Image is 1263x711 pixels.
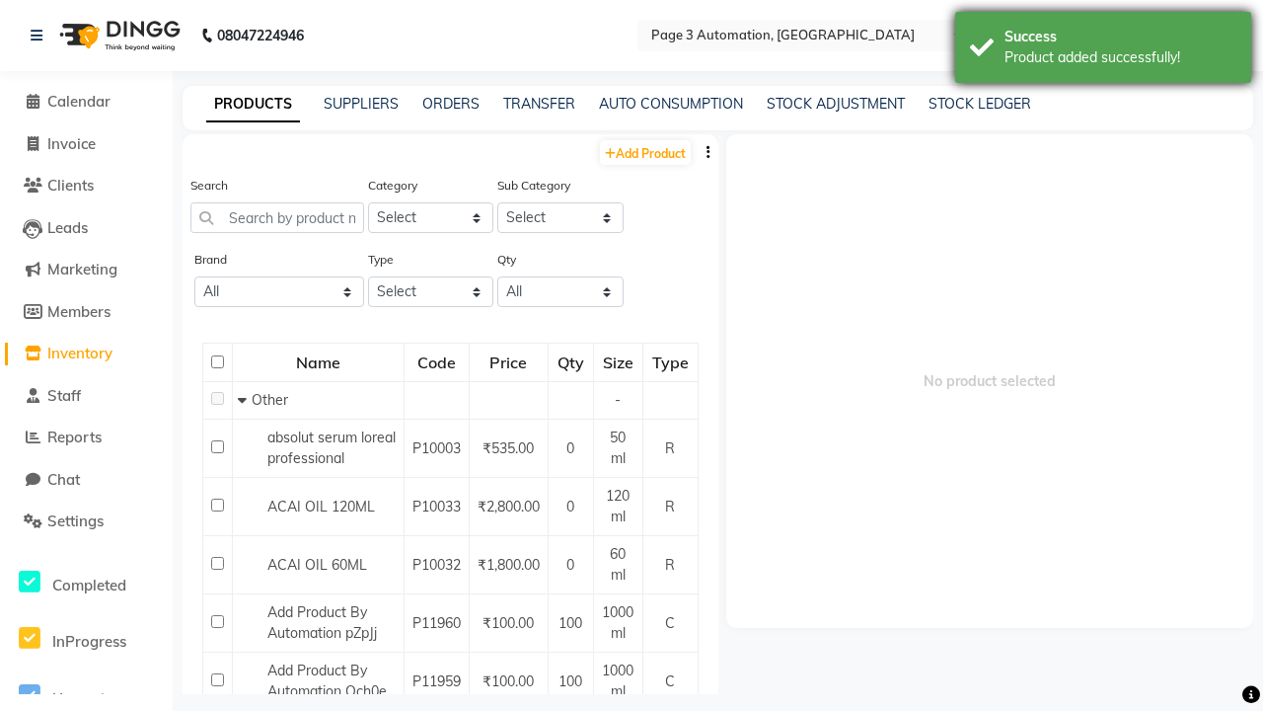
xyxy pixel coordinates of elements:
span: Staff [47,386,81,405]
span: Reports [47,428,102,446]
div: Success [1004,27,1236,47]
span: 120 ml [606,487,630,525]
span: P11959 [412,672,461,690]
a: Add Product [600,140,691,165]
span: P10033 [412,498,461,515]
div: Type [644,345,697,380]
label: Sub Category [497,177,570,195]
a: Settings [5,511,168,533]
a: Chat [5,469,168,492]
a: AUTO CONSUMPTION [599,95,743,113]
a: SUPPLIERS [324,95,399,113]
div: Product added successfully! [1004,47,1236,68]
a: Clients [5,175,168,197]
div: Size [595,345,641,380]
span: 60 ml [610,545,626,584]
span: R [665,556,675,574]
span: ₹100.00 [483,672,534,690]
span: - [615,391,621,409]
label: Category [368,177,417,195]
span: ₹2,800.00 [478,498,540,515]
span: InProgress [52,632,126,651]
a: ORDERS [422,95,480,113]
span: ₹1,800.00 [478,556,540,574]
span: 0 [566,439,574,457]
span: ₹100.00 [483,614,534,632]
span: ACAI OIL 120ML [267,498,375,515]
a: Marketing [5,259,168,281]
span: Clients [47,176,94,195]
a: TRANSFER [503,95,575,113]
span: 50 ml [610,429,626,467]
span: P10032 [412,556,461,574]
label: Search [190,177,228,195]
input: Search by product name or code [190,202,364,233]
a: Inventory [5,343,168,365]
span: R [665,439,675,457]
a: Invoice [5,133,168,156]
div: Price [471,345,547,380]
span: Add Product By Automation Qch0e [267,662,387,700]
span: ACAI OIL 60ML [267,556,367,574]
span: Collapse Row [238,391,252,409]
a: Members [5,301,168,324]
span: ₹535.00 [483,439,534,457]
span: Marketing [47,260,117,278]
span: 100 [558,614,582,632]
div: Name [234,345,403,380]
span: Leads [47,218,88,237]
span: absolut serum loreal professional [267,429,396,467]
span: C [665,672,675,690]
span: R [665,498,675,515]
a: Reports [5,427,168,449]
a: Calendar [5,91,168,114]
span: Settings [47,512,104,530]
a: STOCK LEDGER [929,95,1031,113]
span: C [665,614,675,632]
label: Brand [194,251,227,269]
span: 1000 ml [602,603,633,642]
span: 100 [558,672,582,690]
span: 0 [566,498,574,515]
span: P11960 [412,614,461,632]
b: 08047224946 [217,8,304,63]
span: Upcoming [52,689,122,708]
span: No product selected [726,134,1254,628]
a: Staff [5,385,168,408]
span: Other [252,391,288,409]
div: Qty [550,345,592,380]
span: Chat [47,470,80,489]
a: PRODUCTS [206,87,300,122]
span: 0 [566,556,574,574]
div: Code [406,345,468,380]
label: Type [368,251,394,269]
a: STOCK ADJUSTMENT [767,95,905,113]
span: Members [47,302,111,321]
span: P10003 [412,439,461,457]
a: Leads [5,217,168,240]
label: Qty [497,251,516,269]
span: Add Product By Automation pZpJj [267,603,377,642]
img: logo [50,8,186,63]
span: Invoice [47,134,96,153]
span: 1000 ml [602,662,633,700]
span: Calendar [47,92,111,111]
span: Completed [52,576,126,594]
span: Inventory [47,344,112,362]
